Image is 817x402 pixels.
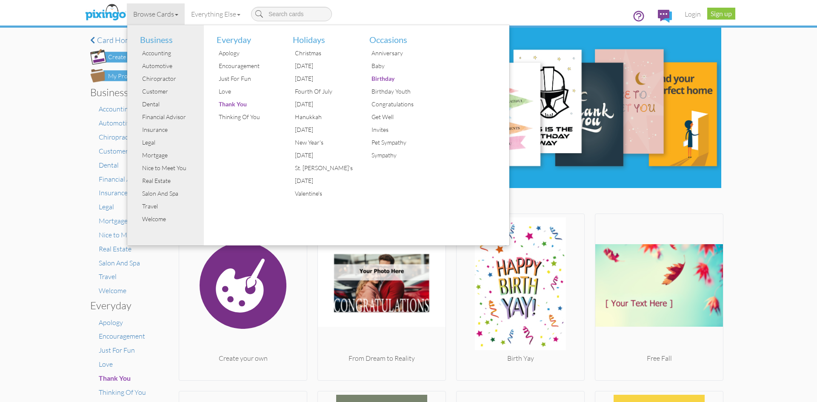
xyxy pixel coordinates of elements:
[369,47,433,60] div: Anniversary
[99,332,145,340] span: Encouragement
[90,87,152,98] h3: Business
[140,174,204,187] div: Real Estate
[99,286,126,295] span: Welcome
[83,2,128,23] img: pixingo logo
[140,60,204,72] div: Automotive
[293,174,357,187] div: [DATE]
[99,202,114,211] a: Legal
[99,119,134,127] a: Automotive
[293,98,357,111] div: [DATE]
[140,72,204,85] div: Chiropractor
[185,3,247,25] a: Everything Else
[217,72,280,85] div: Just For Fun
[286,174,357,187] a: [DATE]
[293,111,357,123] div: Hanukkah
[140,111,204,123] div: Financial Advisor
[457,217,584,354] img: 20250828-163716-8d2042864239-250.jpg
[99,161,119,169] a: Dental
[369,98,433,111] div: Congratulations
[22,22,94,29] div: Domain: [DOMAIN_NAME]
[99,188,128,197] a: Insurance
[24,14,42,20] div: v 4.0.25
[318,354,446,363] div: From Dream to Reality
[363,85,433,98] a: Birthday Youth
[99,318,123,327] a: Apology
[293,187,357,200] div: Valentine's
[369,85,433,98] div: Birthday Youth
[134,60,204,72] a: Automotive
[286,149,357,162] a: [DATE]
[286,123,357,136] a: [DATE]
[210,111,280,123] a: Thinking Of You
[210,85,280,98] a: Love
[134,136,204,149] a: Legal
[99,217,128,225] a: Mortgage
[210,98,280,111] a: Thank You
[90,300,152,311] h3: Everyday
[14,22,20,29] img: website_grey.svg
[286,187,357,200] a: Valentine's
[286,60,357,72] a: [DATE]
[286,136,357,149] a: New Year's
[90,36,158,45] a: Card home
[99,346,135,354] span: Just For Fun
[127,3,185,25] a: Browse Cards
[134,47,204,60] a: Accounting
[369,123,433,136] div: Invites
[99,388,146,396] span: Thinking Of You
[595,217,723,354] img: 20250908-205024-9e166ba402a1-250.png
[90,49,158,65] img: create-own-button.png
[293,123,357,136] div: [DATE]
[99,272,117,281] a: Travel
[286,111,357,123] a: Hanukkah
[134,25,204,47] li: Business
[363,60,433,72] a: Baby
[140,162,204,174] div: Nice to Meet You
[217,85,280,98] div: Love
[293,149,357,162] div: [DATE]
[134,149,204,162] a: Mortgage
[140,136,204,149] div: Legal
[217,47,280,60] div: Apology
[140,200,204,213] div: Travel
[99,133,137,141] span: Chiropractor
[293,136,357,149] div: New Year's
[99,374,131,382] span: Thank You
[210,60,280,72] a: Encouragement
[140,85,204,98] div: Customer
[658,10,672,23] img: comments.svg
[134,174,204,187] a: Real Estate
[369,72,433,85] div: Birthday
[286,25,357,47] li: Holidays
[286,98,357,111] a: [DATE]
[99,259,140,267] a: Salon And Spa
[369,60,433,72] div: Baby
[369,149,433,162] div: Sympathy
[363,123,433,136] a: Invites
[457,354,584,363] div: Birth Yay
[134,85,204,98] a: Customer
[99,231,149,239] a: Nice to Meet You
[134,98,204,111] a: Dental
[293,47,357,60] div: Christmas
[363,98,433,111] a: Congratulations
[99,245,131,253] a: Real Estate
[140,213,204,225] div: Welcome
[210,47,280,60] a: Apology
[369,111,433,123] div: Get Well
[363,149,433,162] a: Sympathy
[293,162,357,174] div: St. [PERSON_NAME]'s
[99,175,149,183] span: Financial Advisor
[363,111,433,123] a: Get Well
[210,25,280,47] li: Everyday
[134,162,204,174] a: Nice to Meet You
[99,360,113,368] a: Love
